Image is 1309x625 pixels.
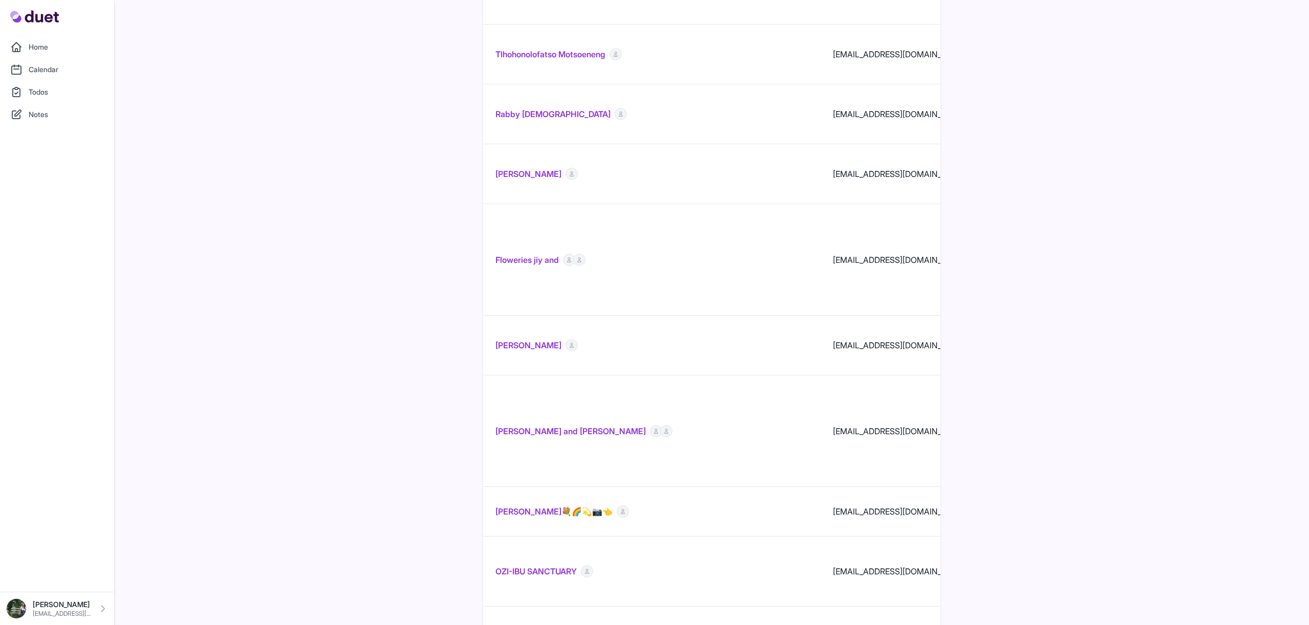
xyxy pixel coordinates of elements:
[6,598,27,619] img: DSC08576_Original.jpeg
[6,598,108,619] a: [PERSON_NAME] [EMAIL_ADDRESS][DOMAIN_NAME]
[495,565,577,577] a: OZI-IBU SANCTUARY
[821,84,1118,144] td: [EMAIL_ADDRESS][DOMAIN_NAME]
[821,204,1118,316] td: [EMAIL_ADDRESS][DOMAIN_NAME], [EMAIL_ADDRESS][DOMAIN_NAME]
[33,610,92,618] p: [EMAIL_ADDRESS][DOMAIN_NAME]
[821,375,1118,487] td: [EMAIL_ADDRESS][DOMAIN_NAME], [EMAIL_ADDRESS][DOMAIN_NAME]
[495,48,605,60] a: Tlhohonolofatso Motsoeneng
[6,104,108,125] a: Notes
[495,168,561,180] a: [PERSON_NAME]
[6,59,108,80] a: Calendar
[495,254,559,266] a: Floweries jiy and
[495,505,613,518] a: [PERSON_NAME]💐🌈💫📷👈
[33,599,92,610] p: [PERSON_NAME]
[821,316,1118,375] td: [EMAIL_ADDRESS][DOMAIN_NAME]
[821,25,1118,84] td: [EMAIL_ADDRESS][DOMAIN_NAME]
[821,487,1118,537] td: [EMAIL_ADDRESS][DOMAIN_NAME]
[821,144,1118,204] td: [EMAIL_ADDRESS][DOMAIN_NAME]
[495,108,611,120] a: Rabby [DEMOGRAPHIC_DATA]
[495,425,646,437] a: [PERSON_NAME] and [PERSON_NAME]
[821,537,1118,607] td: [EMAIL_ADDRESS][DOMAIN_NAME]
[6,37,108,57] a: Home
[6,82,108,102] a: Todos
[495,339,561,351] a: [PERSON_NAME]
